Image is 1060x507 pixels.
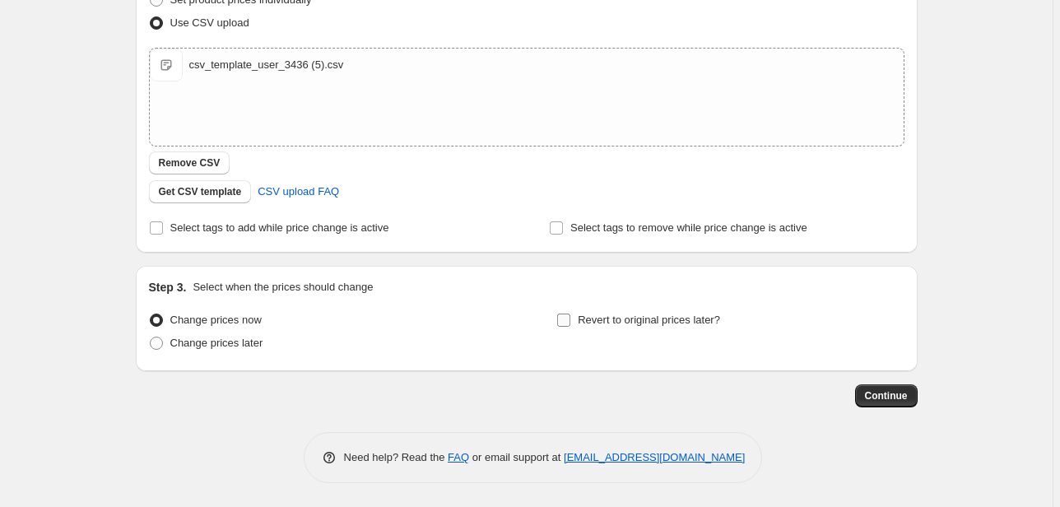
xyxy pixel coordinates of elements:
div: csv_template_user_3436 (5).csv [189,57,344,73]
span: Select tags to add while price change is active [170,221,389,234]
span: or email support at [469,451,564,463]
button: Continue [855,384,918,407]
a: [EMAIL_ADDRESS][DOMAIN_NAME] [564,451,745,463]
a: CSV upload FAQ [248,179,349,205]
span: Continue [865,389,908,402]
span: Remove CSV [159,156,221,170]
span: Get CSV template [159,185,242,198]
span: Need help? Read the [344,451,449,463]
span: Change prices later [170,337,263,349]
span: Select tags to remove while price change is active [570,221,807,234]
span: Revert to original prices later? [578,314,720,326]
a: FAQ [448,451,469,463]
span: CSV upload FAQ [258,184,339,200]
p: Select when the prices should change [193,279,373,295]
span: Change prices now [170,314,262,326]
button: Get CSV template [149,180,252,203]
h2: Step 3. [149,279,187,295]
span: Use CSV upload [170,16,249,29]
button: Remove CSV [149,151,230,174]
